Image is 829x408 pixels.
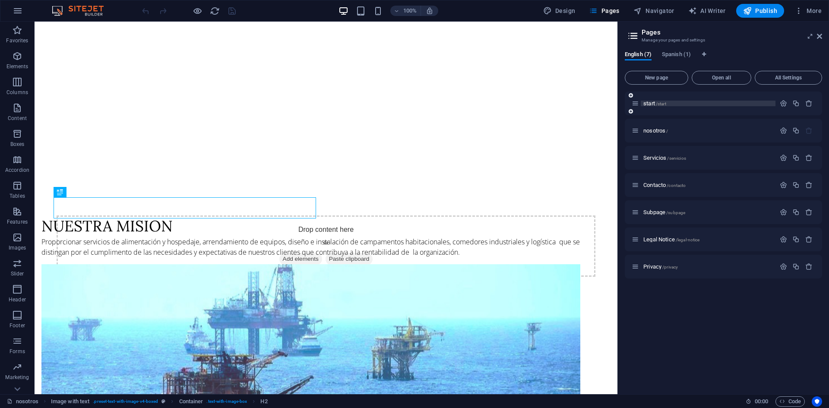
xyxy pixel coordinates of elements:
[805,127,813,134] div: The startpage cannot be deleted
[7,396,38,407] a: Click to cancel selection. Double-click to open Pages
[8,115,27,122] p: Content
[805,100,813,107] div: Remove
[792,181,800,189] div: Duplicate
[629,75,684,80] span: New page
[780,100,787,107] div: Settings
[759,75,818,80] span: All Settings
[780,263,787,270] div: Settings
[643,236,699,243] span: Click to open page
[589,6,619,15] span: Pages
[685,4,729,18] button: AI Writer
[779,396,801,407] span: Code
[775,396,805,407] button: Code
[656,101,666,106] span: /start
[780,154,787,161] div: Settings
[625,71,688,85] button: New page
[736,4,784,18] button: Publish
[260,396,267,407] span: Click to select. Double-click to edit
[643,263,678,270] span: Click to open page
[641,101,775,106] div: start/start
[792,127,800,134] div: Duplicate
[630,4,678,18] button: Navigator
[641,155,775,161] div: Servicios/servicios
[6,89,28,96] p: Columns
[792,263,800,270] div: Duplicate
[210,6,220,16] i: Reload page
[667,156,686,161] span: /servicios
[403,6,417,16] h6: 100%
[6,63,28,70] p: Elements
[9,322,25,329] p: Footer
[755,396,768,407] span: 00 00
[206,396,247,407] span: . text-with-image-box
[792,209,800,216] div: Duplicate
[667,183,686,188] span: /contacto
[696,75,747,80] span: Open all
[805,236,813,243] div: Remove
[642,28,822,36] h2: Pages
[755,71,822,85] button: All Settings
[641,264,775,269] div: Privacy/privacy
[792,236,800,243] div: Duplicate
[51,396,268,407] nav: breadcrumb
[585,4,623,18] button: Pages
[192,6,203,16] button: Click here to leave preview mode and continue editing
[11,270,24,277] p: Slider
[743,6,777,15] span: Publish
[540,4,579,18] div: Design (Ctrl+Alt+Y)
[761,398,762,405] span: :
[93,396,158,407] span: . preset-text-with-image-v4-boxed
[780,236,787,243] div: Settings
[643,100,666,107] span: start
[5,374,29,381] p: Marketing
[791,4,825,18] button: More
[780,127,787,134] div: Settings
[805,263,813,270] div: Remove
[245,231,288,244] span: Add elements
[794,6,822,15] span: More
[641,128,775,133] div: nosotros/
[642,36,805,44] h3: Manage your pages and settings
[805,181,813,189] div: Remove
[540,4,579,18] button: Design
[209,6,220,16] button: reload
[625,49,652,61] span: English (7)
[662,49,691,61] span: Spanish (1)
[666,129,668,133] span: /
[543,6,576,15] span: Design
[51,396,89,407] span: Click to select. Double-click to edit
[692,71,751,85] button: Open all
[666,210,685,215] span: /subpage
[390,6,421,16] button: 100%
[641,209,775,215] div: Subpage/subpage
[426,7,433,15] i: On resize automatically adjust zoom level to fit chosen device.
[10,141,25,148] p: Boxes
[688,6,726,15] span: AI Writer
[6,37,28,44] p: Favorites
[676,237,700,242] span: /legal-notice
[643,127,668,134] span: Click to open page
[9,244,26,251] p: Images
[643,209,685,215] span: Click to open page
[50,6,114,16] img: Editor Logo
[780,209,787,216] div: Settings
[625,51,822,67] div: Language Tabs
[161,399,165,404] i: This element is a customizable preset
[9,296,26,303] p: Header
[641,237,775,242] div: Legal Notice/legal-notice
[643,182,686,188] span: Click to open page
[805,154,813,161] div: Remove
[792,154,800,161] div: Duplicate
[812,396,822,407] button: Usercentrics
[7,218,28,225] p: Features
[633,6,674,15] span: Navigator
[5,167,29,174] p: Accordion
[662,265,678,269] span: /privacy
[179,396,203,407] span: Click to select. Double-click to edit
[780,181,787,189] div: Settings
[805,209,813,216] div: Remove
[746,396,769,407] h6: Session time
[643,155,686,161] span: Click to open page
[291,231,339,244] span: Paste clipboard
[792,100,800,107] div: Duplicate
